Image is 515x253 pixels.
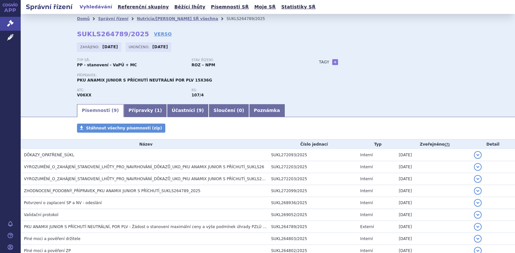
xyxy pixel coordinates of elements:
[129,44,151,49] span: Ukončeno:
[98,16,128,21] a: Správní řízení
[474,211,482,219] button: detail
[360,153,373,157] span: Interní
[396,149,471,161] td: [DATE]
[268,161,357,173] td: SUKL272203/2025
[360,236,373,241] span: Interní
[319,58,329,66] h3: Tagy
[474,187,482,195] button: detail
[77,16,90,21] a: Domů
[77,88,185,92] p: ATC:
[474,199,482,207] button: detail
[21,139,268,149] th: Název
[396,161,471,173] td: [DATE]
[78,3,114,11] a: Vyhledávání
[77,63,137,67] strong: PP - stanovení - VaPÚ + MC
[24,236,81,241] span: Plné moci a pověření držitele
[360,201,373,205] span: Interní
[444,142,450,147] abbr: (?)
[268,197,357,209] td: SUKL268936/2025
[268,185,357,197] td: SUKL272099/2025
[268,173,357,185] td: SUKL272203/2025
[192,93,204,97] strong: definované směsi aminokyselin bez fenylalaninu (dávkované formy na obsah aminokyselin)
[199,108,202,113] span: 9
[124,104,167,117] a: Přípravky (1)
[24,177,286,181] span: VYROZUMĚNÍ_O_ZAHÁJENÍ_STANOVENÍ_LHŮTY_PRO_NAVRHOVÁNÍ_DŮKAZŮ_UKO_PKU ANAMIX JUNIOR S PŘÍCHUTÍ_SUKL...
[357,139,396,149] th: Typ
[268,233,357,245] td: SUKL264803/2025
[396,173,471,185] td: [DATE]
[360,189,373,193] span: Interní
[192,63,215,67] strong: ROZ – NPM
[252,3,278,11] a: Moje SŘ
[360,213,373,217] span: Interní
[226,14,273,24] li: SUKLS264789/2025
[24,213,59,217] span: Validační protokol
[24,165,264,169] span: VYROZUMĚNÍ_O_ZAHÁJENÍ_STANOVENÍ_LHŮTY_PRO_NAVRHOVÁNÍ_DŮKAZŮ_UKO_PKU ANAMIX JUNIOR S PŘÍCHUTÍ_SUKLS26
[396,197,471,209] td: [DATE]
[474,163,482,171] button: detail
[360,177,373,181] span: Interní
[24,189,201,193] span: ZHODNOCENÍ_PODOBNÝ_PŘÍPRAVEK_PKU ANAMIX JUNIOR S PŘÍCHUTÍ_SUKLS264789_2025
[268,139,357,149] th: Číslo jednací
[77,104,124,117] a: Písemnosti (9)
[396,185,471,197] td: [DATE]
[77,124,165,133] a: Stáhnout všechny písemnosti (zip)
[167,104,209,117] a: Účastníci (9)
[239,108,242,113] span: 0
[209,104,249,117] a: Sloučení (0)
[116,3,171,11] a: Referenční skupiny
[21,2,78,11] h2: Správní řízení
[77,73,306,77] p: Přípravek:
[24,225,270,229] span: PKU ANAMIX JUNIOR S PŘÍCHUTÍ NEUTRÁLNÍ, POR PLV - Žádost o stanovení maximální ceny a výše podmín...
[154,31,172,37] a: VERSO
[77,58,185,62] p: Typ SŘ:
[360,248,373,253] span: Interní
[86,126,162,130] span: Stáhnout všechny písemnosti (zip)
[24,248,71,253] span: Plné moci a pověření ZP
[332,59,338,65] a: +
[474,175,482,183] button: detail
[77,30,149,38] strong: SUKLS264789/2025
[192,58,300,62] p: Stav řízení:
[474,235,482,243] button: detail
[268,149,357,161] td: SUKL272093/2025
[77,78,212,82] span: PKU ANAMIX JUNIOR S PŘÍCHUTÍ NEUTRÁLNÍ POR PLV 15X36G
[114,108,117,113] span: 9
[209,3,251,11] a: Písemnosti SŘ
[137,16,218,21] a: Nutricia/[PERSON_NAME] SŘ všechna
[279,3,317,11] a: Statistiky SŘ
[471,139,515,149] th: Detail
[192,88,300,92] p: RS:
[172,3,207,11] a: Běžící lhůty
[157,108,160,113] span: 1
[268,221,357,233] td: SUKL264789/2025
[24,201,102,205] span: Potvrzení o zaplacení SP a NV - odeslání
[103,45,118,49] strong: [DATE]
[80,44,101,49] span: Zahájeno:
[360,165,373,169] span: Interní
[152,45,168,49] strong: [DATE]
[249,104,285,117] a: Poznámka
[396,139,471,149] th: Zveřejněno
[396,221,471,233] td: [DATE]
[474,151,482,159] button: detail
[77,93,92,97] strong: POTRAVINY PRO ZVLÁŠTNÍ LÉKAŘSKÉ ÚČELY (PZLÚ) (ČESKÁ ATC SKUPINA)
[396,209,471,221] td: [DATE]
[268,209,357,221] td: SUKL269052/2025
[24,153,74,157] span: DŮKAZY_OPATŘENÉ_SÚKL
[360,225,374,229] span: Externí
[396,233,471,245] td: [DATE]
[474,223,482,231] button: detail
